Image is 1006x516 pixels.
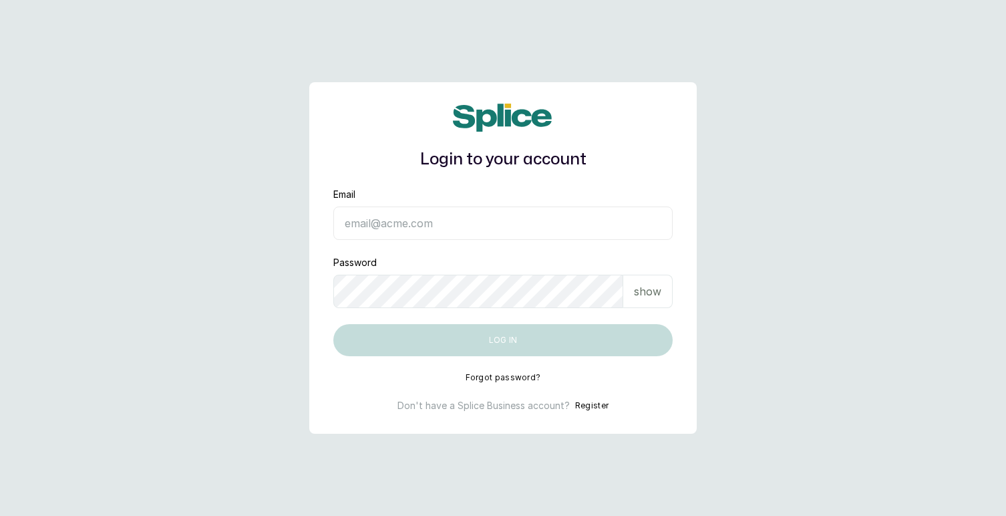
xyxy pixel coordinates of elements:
[333,148,673,172] h1: Login to your account
[397,399,570,412] p: Don't have a Splice Business account?
[466,372,541,383] button: Forgot password?
[634,283,661,299] p: show
[333,324,673,356] button: Log in
[575,399,609,412] button: Register
[333,207,673,240] input: email@acme.com
[333,256,377,269] label: Password
[333,188,355,201] label: Email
